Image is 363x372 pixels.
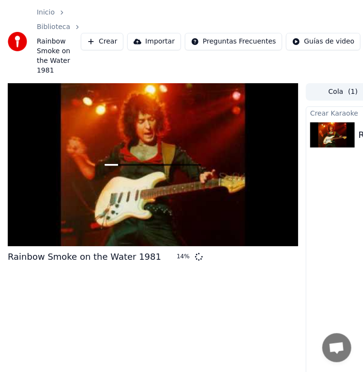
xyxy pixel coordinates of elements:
button: Preguntas Frecuentes [185,33,282,50]
img: youka [8,32,27,51]
div: Rainbow Smoke on the Water 1981 [8,250,161,264]
button: Importar [127,33,181,50]
div: 14 % [177,253,191,261]
div: Chat abierto [322,333,351,362]
span: ( 1 ) [348,87,358,97]
a: Inicio [37,8,55,17]
span: Rainbow Smoke on the Water 1981 [37,37,81,75]
nav: breadcrumb [37,8,81,75]
button: Guías de video [286,33,361,50]
a: Biblioteca [37,22,70,32]
button: Crear [81,33,123,50]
